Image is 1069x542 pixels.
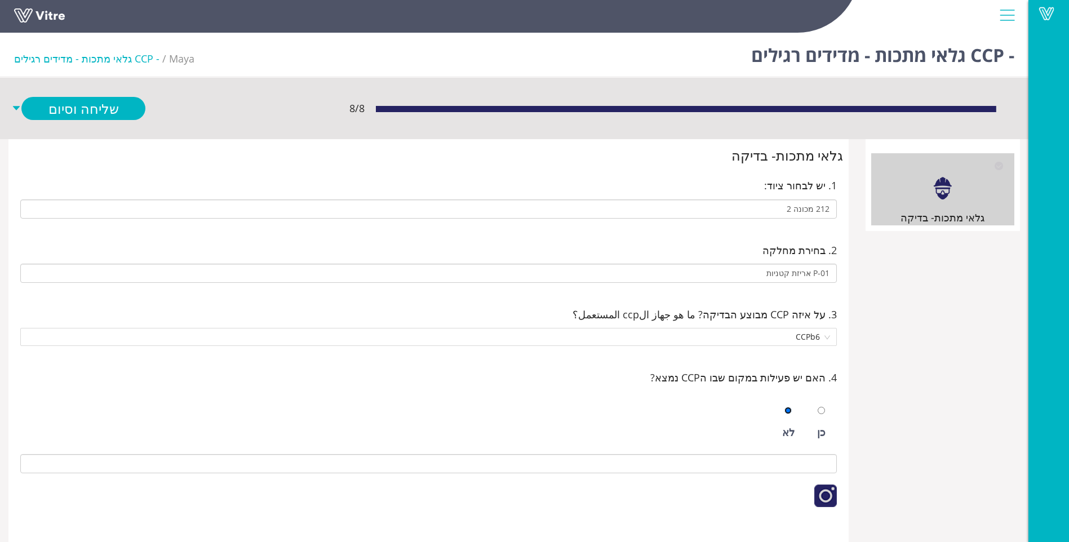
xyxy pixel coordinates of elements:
[751,28,1014,76] h1: - CCP גלאי מתכות - מדידים רגילים
[27,328,830,345] span: CCPb6
[14,51,169,66] li: - CCP גלאי מתכות - מדידים רגילים
[817,424,826,440] div: כן
[14,145,843,166] div: גלאי מתכות- בדיקה
[169,52,194,65] span: 246
[573,306,837,322] span: 3. על איזה CCP מבוצע הבדיקה? ما هو جهاز الccp المستعمل؟
[21,97,145,120] a: שליחה וסיום
[762,242,837,258] span: 2. בחירת מחלקה
[11,97,21,120] span: caret-down
[650,370,837,385] span: 4. האם יש פעילות במקום שבו הCCP נמצא?
[349,100,365,116] span: 8 / 8
[871,210,1014,225] div: גלאי מתכות- בדיקה
[764,177,837,193] span: 1. יש לבחור ציוד:
[782,424,795,440] div: לא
